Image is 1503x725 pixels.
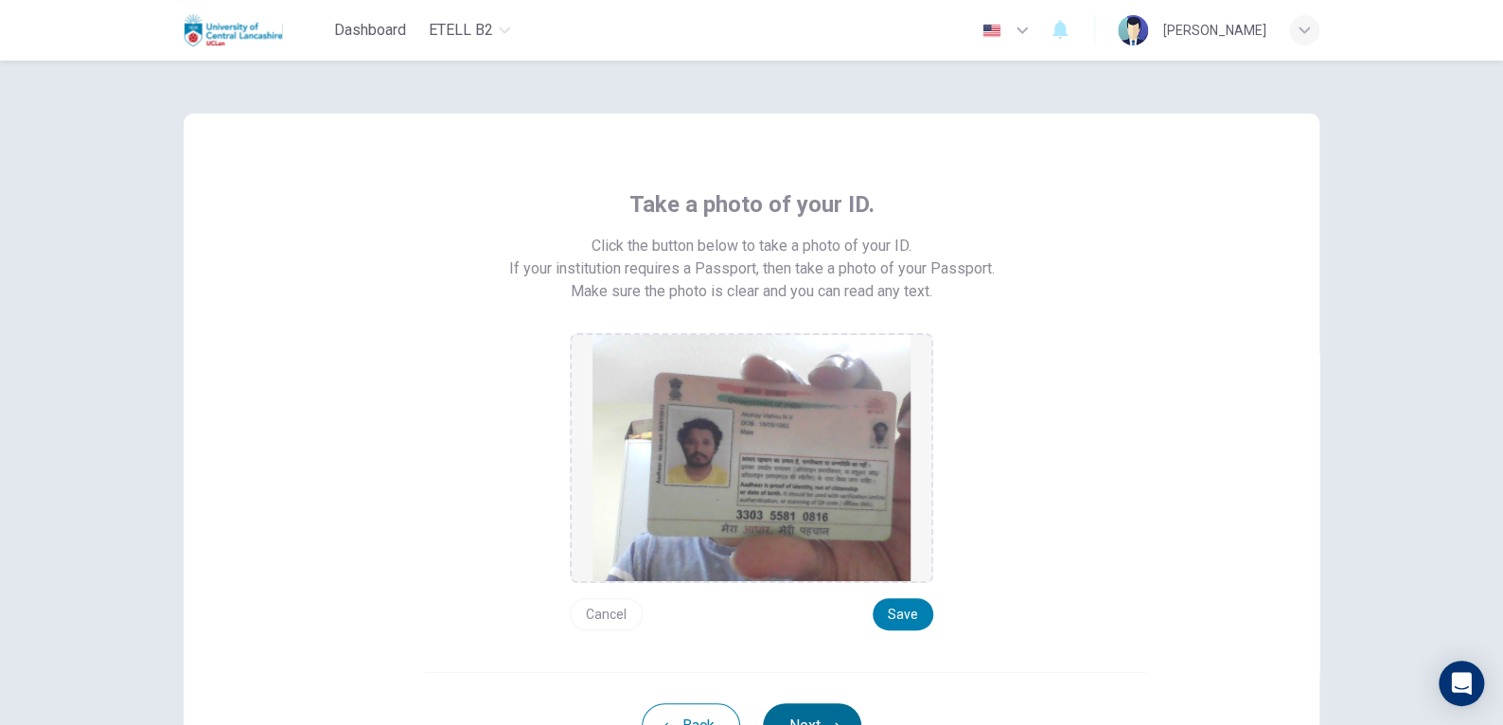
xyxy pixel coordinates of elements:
[327,13,414,47] button: Dashboard
[873,598,933,630] button: Save
[1439,661,1484,706] div: Open Intercom Messenger
[592,335,911,581] img: preview screemshot
[571,280,932,303] span: Make sure the photo is clear and you can read any text.
[184,11,283,49] img: Uclan logo
[570,598,643,630] button: Cancel
[1163,19,1266,42] div: [PERSON_NAME]
[980,24,1003,38] img: en
[629,189,875,220] span: Take a photo of your ID.
[334,19,406,42] span: Dashboard
[509,235,995,280] span: Click the button below to take a photo of your ID. If your institution requires a Passport, then ...
[421,13,518,47] button: eTELL B2
[184,11,327,49] a: Uclan logo
[429,19,493,42] span: eTELL B2
[1118,15,1148,45] img: Profile picture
